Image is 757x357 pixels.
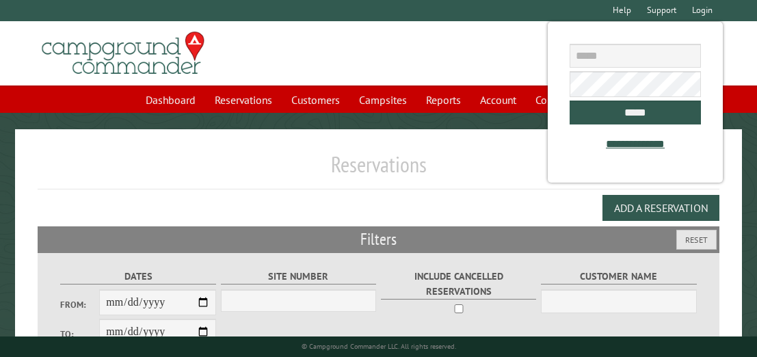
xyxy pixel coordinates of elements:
[351,87,415,113] a: Campsites
[541,269,697,285] label: Customer Name
[472,87,524,113] a: Account
[676,230,717,250] button: Reset
[38,27,209,80] img: Campground Commander
[602,195,719,221] button: Add a Reservation
[207,87,280,113] a: Reservations
[60,328,99,341] label: To:
[381,269,537,299] label: Include Cancelled Reservations
[221,269,377,285] label: Site Number
[302,342,456,351] small: © Campground Commander LLC. All rights reserved.
[60,269,216,285] label: Dates
[60,298,99,311] label: From:
[527,87,620,113] a: Communications
[38,151,719,189] h1: Reservations
[38,226,719,252] h2: Filters
[283,87,348,113] a: Customers
[137,87,204,113] a: Dashboard
[418,87,469,113] a: Reports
